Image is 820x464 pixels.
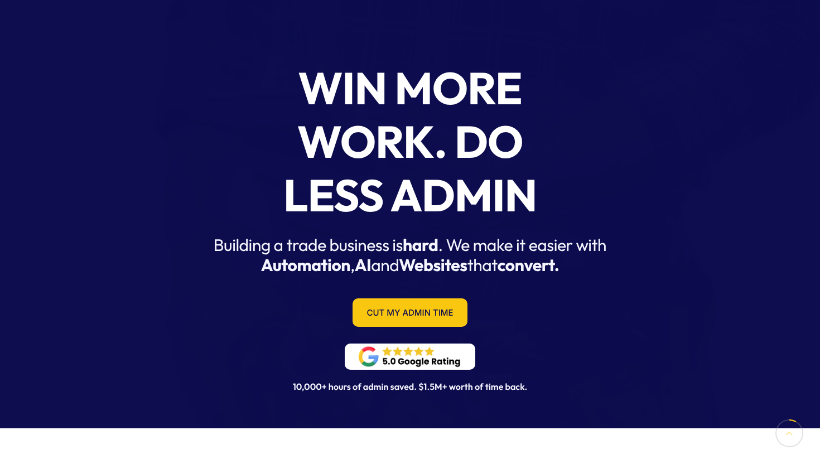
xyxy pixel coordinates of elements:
[353,298,467,327] a: Cut My Admin Time
[355,255,372,275] span: AI
[366,308,453,317] span: Cut My Admin Time
[498,255,559,275] span: convert.
[261,255,350,275] span: Automation
[254,61,565,222] h1: Win More Work. Do Less Admin
[399,255,467,275] span: Websites
[403,235,438,255] span: hard
[64,381,756,394] h6: 10,000+ hours of admin saved. $1.5M+ worth of time back.
[180,235,641,275] h2: Building a trade business is . We make it easier with , and that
